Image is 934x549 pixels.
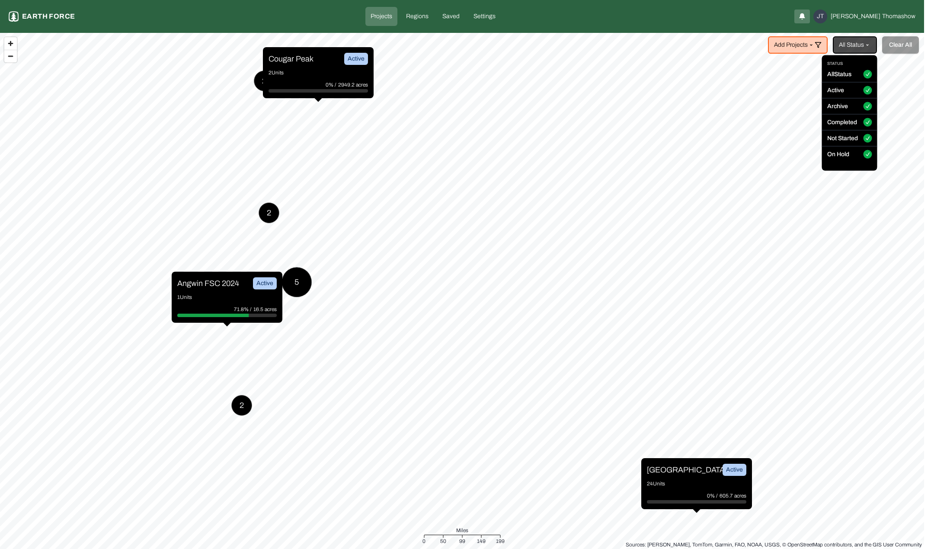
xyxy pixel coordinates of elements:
label: All Status [827,70,851,79]
p: Status [822,61,877,70]
div: Sources: [PERSON_NAME], TomTom, Garmin, FAO, NOAA, USGS, © OpenStreetMap contributors, and the GI... [626,540,922,549]
label: Not Started [827,134,858,143]
label: Active [827,86,844,95]
label: Archive [827,102,848,111]
button: Zoom in [4,37,17,50]
label: Completed [827,118,857,127]
label: On Hold [827,150,849,159]
button: Zoom out [4,50,17,62]
div: All Status [822,55,877,171]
